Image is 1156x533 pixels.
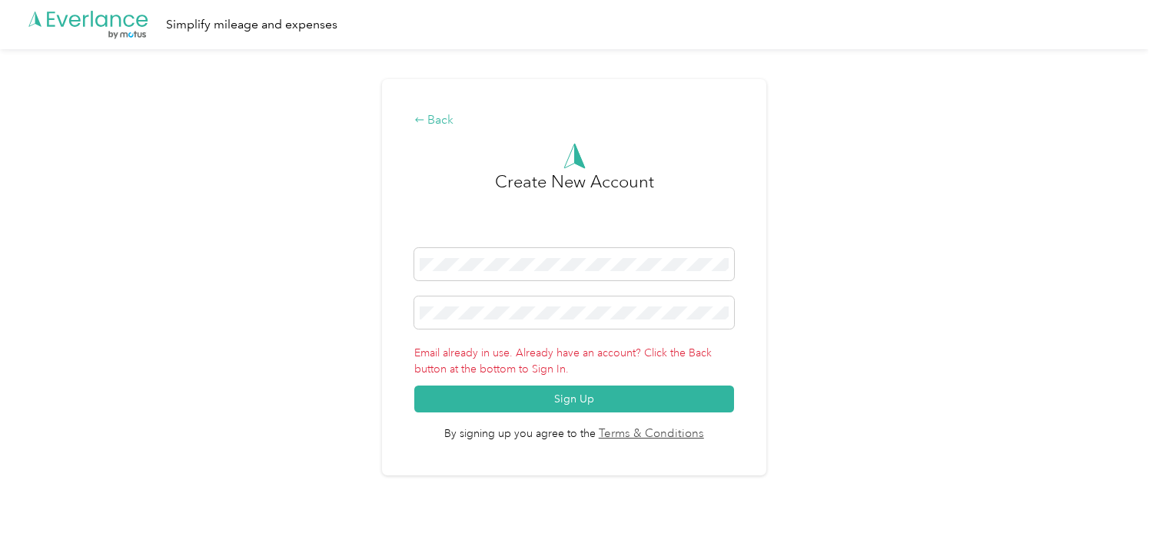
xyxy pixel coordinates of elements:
[414,345,735,377] p: Email already in use. Already have an account? Click the Back button at the bottom to Sign In.
[166,15,337,35] div: Simplify mileage and expenses
[495,169,654,248] h3: Create New Account
[414,111,735,130] div: Back
[596,425,704,443] a: Terms & Conditions
[414,412,735,443] span: By signing up you agree to the
[414,386,735,412] button: Sign Up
